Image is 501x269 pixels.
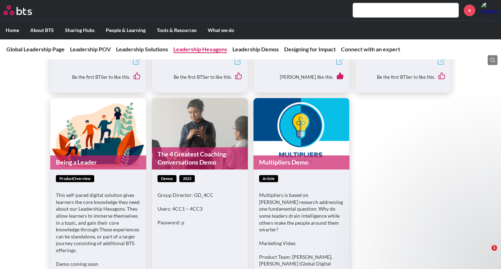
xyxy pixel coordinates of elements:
[70,46,111,52] a: Leadership POV
[4,5,32,15] img: BTS Logo
[56,261,141,268] p: Demo coming soon
[158,219,242,226] p: Password: p
[234,57,242,67] a: External link
[481,2,497,19] a: Profile
[56,67,141,87] div: Be the first BTSer to like this.
[56,175,94,182] span: productOverview
[59,21,100,39] label: Sharing Hubs
[259,240,344,247] p: Marketing Video
[202,21,240,39] label: What we do
[341,46,400,52] a: Connect with an expert
[132,57,141,67] a: External link
[259,175,278,182] span: article
[360,125,501,250] iframe: Intercom notifications message
[259,67,344,87] div: [PERSON_NAME] like this.
[335,57,344,67] a: External link
[284,46,336,52] a: Designing for Impact
[50,155,146,169] a: Being a Leader
[56,192,141,254] p: This self-paced digital solution gives learners the core knowledge they need about our Leadership...
[100,21,151,39] label: People & Learning
[4,5,45,15] a: Go home
[158,192,242,199] p: Group Director: GD_4CC
[179,175,195,182] span: 2023
[492,245,497,251] span: 1
[477,245,494,262] iframe: Intercom live chat
[361,67,445,87] div: Be the first BTSer to like this.
[158,175,176,182] span: demos
[173,46,227,52] a: Leadership Hexagons
[253,155,349,169] a: Multipliers Demo
[158,205,242,212] p: Users: 4CC1 – 4CC3
[481,2,497,19] img: Evelina Iversen
[151,21,202,39] label: Tools & Resources
[6,46,65,52] a: Global Leadership Page
[116,46,168,52] a: Leadership Solutions
[158,67,242,87] div: Be the first BTSer to like this.
[259,192,344,233] p: Multipliers is based on [PERSON_NAME] research addressing one fundamental question: Why do some l...
[152,147,248,169] a: The 4 Greatest Coaching Conversations Demo
[232,46,279,52] a: Leadership Demos
[437,57,445,67] a: External link
[464,5,475,16] a: +
[25,21,59,39] label: About BTS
